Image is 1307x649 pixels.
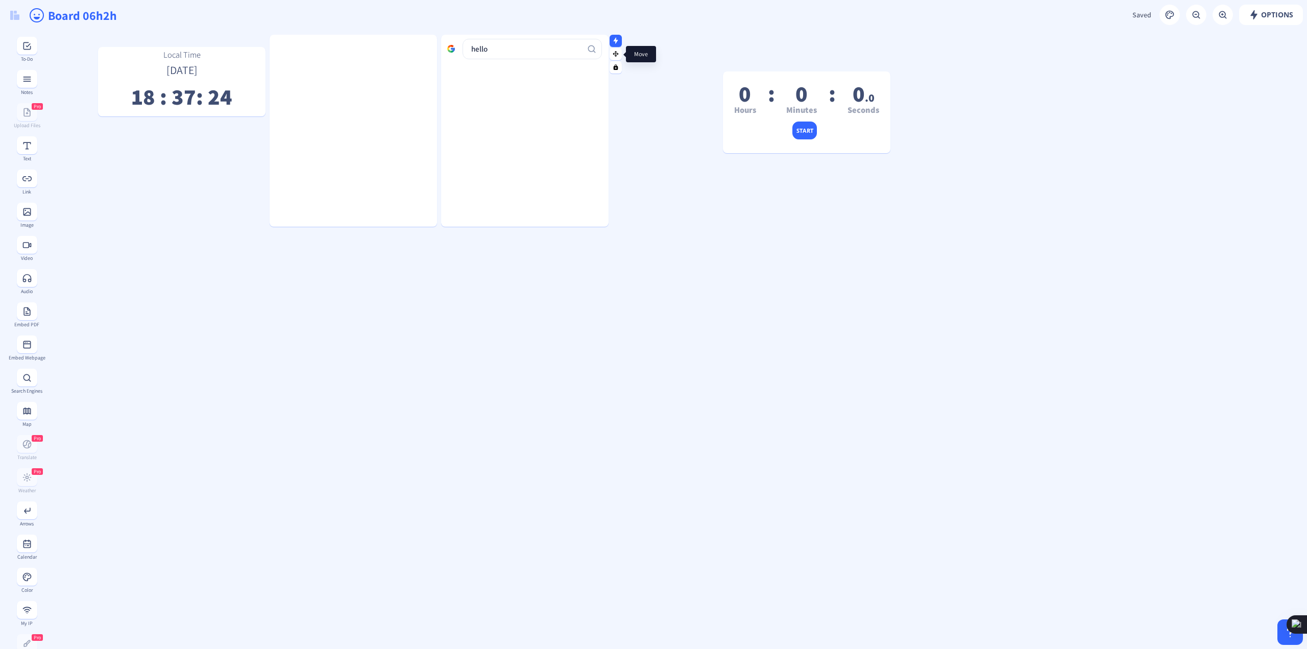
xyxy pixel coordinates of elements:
span: Pro [34,435,41,442]
span: 0 [795,79,808,108]
span: : [829,88,836,116]
div: Audio [8,289,45,294]
div: Map [8,421,45,427]
div: Search Engines [8,388,45,394]
span: Local Time [163,49,201,60]
div: Text [8,156,45,161]
div: Notes [8,89,45,95]
button: Search Google [582,39,602,59]
span: Pro [34,103,41,110]
nb-icon: Search Google [587,44,597,54]
span: Pro [34,468,41,475]
button: Options [1239,5,1303,25]
img: google.svg [447,45,455,53]
img: logo.svg [10,11,19,20]
div: Video [8,255,45,261]
div: Embed PDF [8,322,45,327]
span: Pro [34,634,41,641]
span: Options [1249,11,1293,19]
span: 0 [853,79,875,108]
div: My IP [8,620,45,626]
p: 18 : 37 [98,91,265,108]
button: start [792,122,817,139]
span: Saved [1132,10,1151,19]
div: Calendar [8,554,45,560]
div: Arrows [8,521,45,526]
span: : 24 [196,82,232,111]
span: 0 [739,79,751,108]
div: Embed Webpage [8,355,45,360]
div: To-Do [8,56,45,62]
span: : [768,88,775,116]
div: Image [8,222,45,228]
p: [DATE] [98,65,265,70]
ion-icon: happy outline [29,7,45,23]
div: Color [8,587,45,593]
input: Google [463,39,602,59]
div: Link [8,189,45,195]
